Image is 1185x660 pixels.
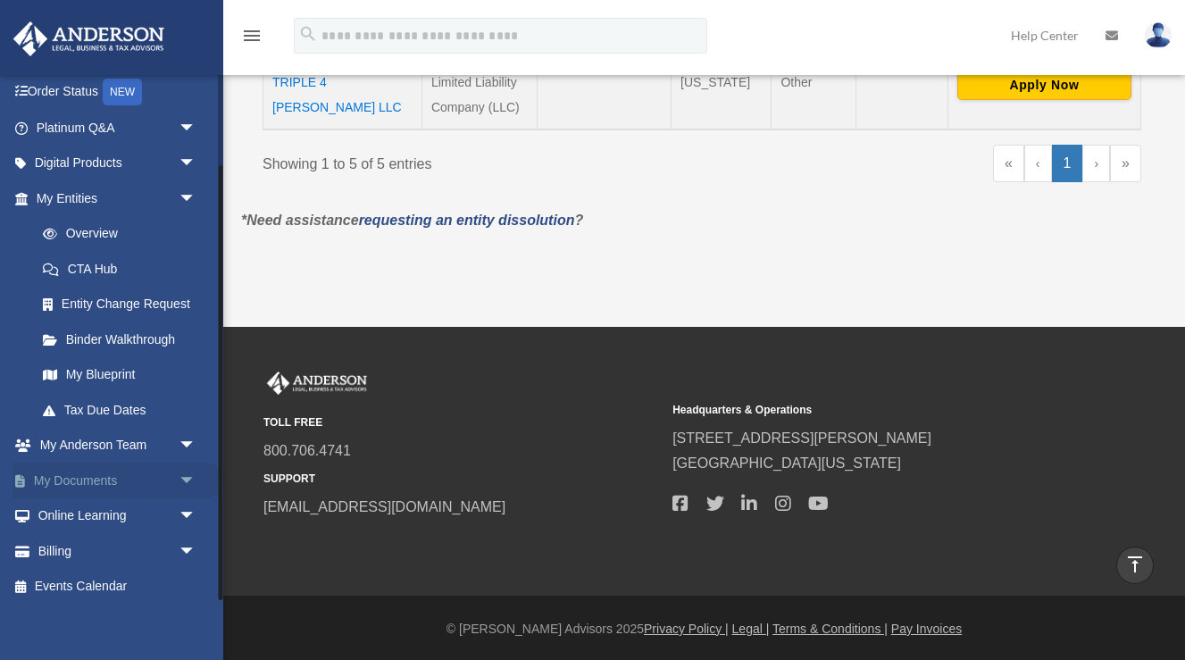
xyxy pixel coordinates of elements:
[1082,145,1110,182] a: Next
[8,21,170,56] img: Anderson Advisors Platinum Portal
[13,498,223,534] a: Online Learningarrow_drop_down
[241,31,263,46] a: menu
[772,622,888,636] a: Terms & Conditions |
[179,146,214,182] span: arrow_drop_down
[263,61,422,130] td: TRIPLE 4 [PERSON_NAME] LLC
[421,61,537,130] td: Limited Liability Company (LLC)
[241,25,263,46] i: menu
[359,213,575,228] a: requesting an entity dissolution
[1124,554,1146,575] i: vertical_align_top
[179,180,214,217] span: arrow_drop_down
[732,622,770,636] a: Legal |
[672,430,931,446] a: [STREET_ADDRESS][PERSON_NAME]
[1024,145,1052,182] a: Previous
[672,455,901,471] a: [GEOGRAPHIC_DATA][US_STATE]
[179,110,214,146] span: arrow_drop_down
[179,533,214,570] span: arrow_drop_down
[13,569,223,605] a: Events Calendar
[957,70,1131,100] button: Apply Now
[25,251,214,287] a: CTA Hub
[263,470,660,489] small: SUPPORT
[263,372,371,395] img: Anderson Advisors Platinum Portal
[179,498,214,535] span: arrow_drop_down
[25,216,205,252] a: Overview
[263,499,505,514] a: [EMAIL_ADDRESS][DOMAIN_NAME]
[672,401,1069,420] small: Headquarters & Operations
[103,79,142,105] div: NEW
[891,622,962,636] a: Pay Invoices
[993,145,1024,182] a: First
[772,61,855,130] td: Other
[13,533,223,569] a: Billingarrow_drop_down
[241,213,583,228] em: *Need assistance ?
[263,414,660,432] small: TOLL FREE
[263,443,351,458] a: 800.706.4741
[13,428,223,464] a: My Anderson Teamarrow_drop_down
[298,24,318,44] i: search
[25,357,214,393] a: My Blueprint
[13,110,223,146] a: Platinum Q&Aarrow_drop_down
[13,146,223,181] a: Digital Productsarrow_drop_down
[1110,145,1141,182] a: Last
[25,392,214,428] a: Tax Due Dates
[1116,547,1154,584] a: vertical_align_top
[672,61,772,130] td: [US_STATE]
[13,180,214,216] a: My Entitiesarrow_drop_down
[263,145,688,177] div: Showing 1 to 5 of 5 entries
[13,74,223,111] a: Order StatusNEW
[1052,145,1083,182] a: 1
[1145,22,1172,48] img: User Pic
[13,463,223,498] a: My Documentsarrow_drop_down
[179,463,214,499] span: arrow_drop_down
[179,428,214,464] span: arrow_drop_down
[644,622,729,636] a: Privacy Policy |
[25,322,214,357] a: Binder Walkthrough
[223,618,1185,640] div: © [PERSON_NAME] Advisors 2025
[25,287,214,322] a: Entity Change Request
